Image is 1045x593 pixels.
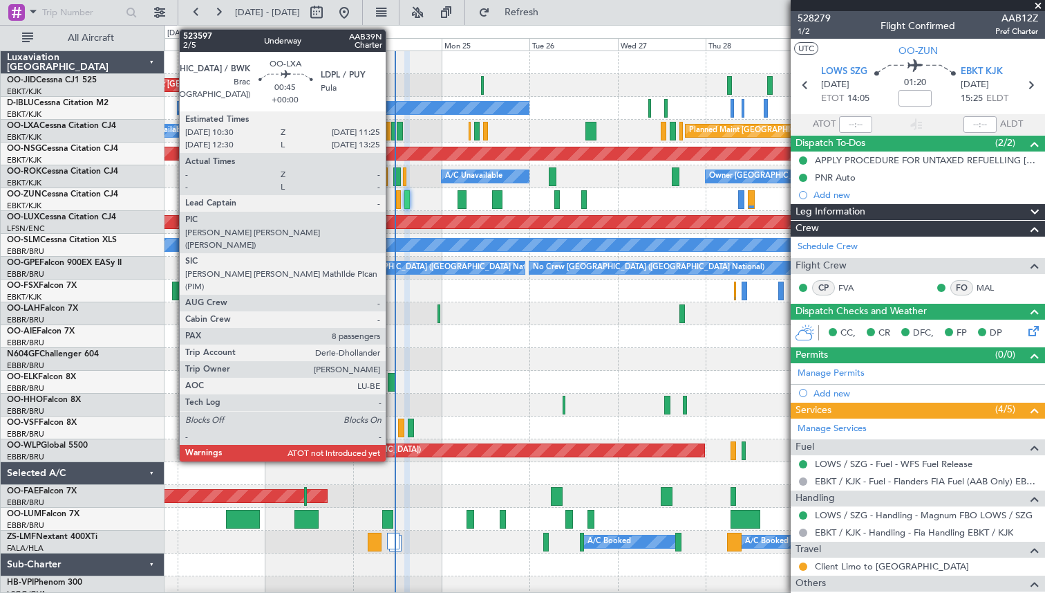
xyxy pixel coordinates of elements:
input: Trip Number [42,2,122,23]
div: A/C Unavailable [445,166,502,187]
div: PNR Auto [815,172,856,183]
span: Travel [795,542,821,558]
div: [DATE] [167,28,191,39]
span: LOWS SZG [821,65,867,79]
a: EBBR/BRU [7,361,44,371]
span: DP [990,327,1002,340]
span: Others [795,576,826,592]
button: Refresh [472,1,555,24]
div: No Crew [GEOGRAPHIC_DATA] ([GEOGRAPHIC_DATA] National) [314,257,545,278]
a: OO-VSFFalcon 8X [7,419,77,427]
span: ETOT [821,92,844,106]
a: OO-AIEFalcon 7X [7,327,75,336]
span: (2/2) [995,136,1015,150]
span: ZS-LMF [7,533,36,541]
div: Wed 27 [618,38,706,51]
span: [DATE] [821,78,849,92]
div: CP [812,280,835,295]
span: OO-LAH [7,304,40,313]
div: Mon 25 [442,38,529,51]
span: OO-FSX [7,282,39,290]
div: Sun 24 [353,38,441,51]
a: EBKT/KJK [7,292,41,302]
div: Thu 28 [706,38,793,51]
a: EBKT / KJK - Handling - Fia Handling EBKT / KJK [815,527,1013,538]
span: OO-FAE [7,487,39,495]
a: EBBR/BRU [7,315,44,325]
div: No Crew Kortrijk-[GEOGRAPHIC_DATA] [181,98,323,118]
span: Crew [795,221,819,237]
div: Planned Maint [GEOGRAPHIC_DATA] ([GEOGRAPHIC_DATA] National) [689,120,939,141]
div: A/C Unavailable [GEOGRAPHIC_DATA] ([GEOGRAPHIC_DATA] National) [130,120,387,141]
span: OO-LUM [7,510,41,518]
a: EBKT/KJK [7,201,41,211]
div: Add new [813,189,1038,201]
span: 1/2 [798,26,831,37]
a: EBBR/BRU [7,498,44,508]
a: OO-SLMCessna Citation XLS [7,236,117,244]
a: EBBR/BRU [7,429,44,439]
span: (0/0) [995,347,1015,362]
a: LOWS / SZG - Handling - Magnum FBO LOWS / SZG [815,509,1033,521]
a: D-IBLUCessna Citation M2 [7,99,109,107]
a: LOWS / SZG - Fuel - WFS Fuel Release [815,458,972,470]
a: OO-LUMFalcon 7X [7,510,79,518]
span: EBKT KJK [961,65,1003,79]
a: EBKT / KJK - Fuel - Flanders FIA Fuel (AAB Only) EBKT / KJK [815,475,1038,487]
a: ZS-LMFNextant 400XTi [7,533,97,541]
a: OO-LAHFalcon 7X [7,304,78,313]
span: Services [795,403,831,419]
a: EBKT/KJK [7,132,41,143]
div: FO [950,280,973,295]
a: Manage Permits [798,367,865,381]
a: EBKT/KJK [7,155,41,165]
a: EBKT/KJK [7,86,41,97]
span: CR [878,327,890,340]
a: OO-FSXFalcon 7X [7,282,77,290]
span: Handling [795,491,835,507]
span: HB-VPI [7,578,34,587]
a: EBKT/KJK [7,109,41,120]
div: Owner [GEOGRAPHIC_DATA]-[GEOGRAPHIC_DATA] [709,166,896,187]
a: EBBR/BRU [7,269,44,280]
span: [DATE] - [DATE] [235,6,300,19]
a: OO-WLPGlobal 5500 [7,441,88,450]
span: OO-ZUN [898,44,938,58]
span: OO-ZUN [7,190,41,199]
span: D-IBLU [7,99,34,107]
a: EBBR/BRU [7,406,44,417]
a: EBBR/BRU [7,452,44,462]
span: OO-SLM [7,236,40,244]
div: APPLY PROCEDURE FOR UNTAXED REFUELLING [GEOGRAPHIC_DATA] [815,154,1038,166]
a: OO-HHOFalcon 8X [7,396,81,404]
div: Sat 23 [265,38,353,51]
a: OO-ELKFalcon 8X [7,373,76,381]
a: EBBR/BRU [7,383,44,394]
div: Fri 22 [178,38,265,51]
a: EBBR/BRU [7,246,44,257]
input: --:-- [839,116,872,133]
a: OO-LUXCessna Citation CJ4 [7,213,116,221]
span: OO-NSG [7,145,41,153]
span: AAB12Z [995,11,1038,26]
span: CC, [840,327,856,340]
div: Planned Maint [GEOGRAPHIC_DATA] ([GEOGRAPHIC_DATA]) [203,440,421,461]
div: Add new [813,387,1038,399]
button: UTC [794,42,818,55]
span: Leg Information [795,204,865,220]
a: Schedule Crew [798,240,858,254]
span: [DATE] [961,78,989,92]
span: OO-GPE [7,259,39,267]
a: OO-LXACessna Citation CJ4 [7,122,116,130]
span: All Aircraft [36,33,146,43]
a: OO-ROKCessna Citation CJ4 [7,167,118,176]
span: Refresh [493,8,551,17]
a: N604GFChallenger 604 [7,350,99,358]
a: OO-ZUNCessna Citation CJ4 [7,190,118,199]
span: Permits [795,347,828,363]
span: OO-ELK [7,373,38,381]
span: OO-JID [7,76,36,84]
a: Manage Services [798,422,867,436]
div: A/C Booked [745,531,789,552]
a: EBBR/BRU [7,520,44,531]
